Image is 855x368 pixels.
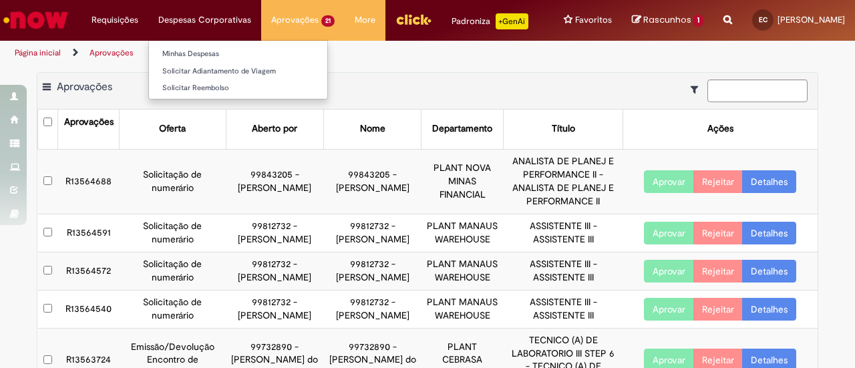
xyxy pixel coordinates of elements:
ul: Despesas Corporativas [148,40,328,100]
a: Solicitar Reembolso [149,81,327,96]
a: Página inicial [15,47,61,58]
td: PLANT MANAUS WAREHOUSE [421,290,504,328]
td: PLANT NOVA MINAS FINANCIAL [421,149,504,214]
i: Mostrar filtros para: Suas Solicitações [691,85,705,94]
td: ANALISTA DE PLANEJ E PERFORMANCE II - ANALISTA DE PLANEJ E PERFORMANCE II [504,149,623,214]
button: Rejeitar [693,222,743,244]
td: PLANT MANAUS WAREHOUSE [421,252,504,290]
span: 21 [321,15,335,27]
a: Solicitar Adiantamento de Viagem [149,64,327,79]
td: ASSISTENTE III - ASSISTENTE III [504,214,623,252]
button: Aprovar [644,260,694,283]
a: Detalhes [742,170,796,193]
td: Solicitação de numerário [120,214,226,252]
div: Título [552,122,575,136]
td: 99812732 - [PERSON_NAME] [226,290,323,328]
a: Detalhes [742,298,796,321]
button: Rejeitar [693,298,743,321]
span: 1 [693,15,703,27]
span: Favoritos [575,13,612,27]
span: [PERSON_NAME] [778,14,845,25]
td: 99812732 - [PERSON_NAME] [226,252,323,290]
td: 99812732 - [PERSON_NAME] [323,214,421,252]
td: 99843205 - [PERSON_NAME] [226,149,323,214]
td: 99812732 - [PERSON_NAME] [323,290,421,328]
td: Solicitação de numerário [120,290,226,328]
td: R13564572 [58,252,120,290]
td: 99843205 - [PERSON_NAME] [323,149,421,214]
div: Oferta [159,122,186,136]
a: Rascunhos [632,14,703,27]
div: Aberto por [252,122,297,136]
img: ServiceNow [1,7,70,33]
div: Ações [707,122,733,136]
span: Aprovações [271,13,319,27]
button: Rejeitar [693,170,743,193]
div: Padroniza [452,13,528,29]
span: EC [759,15,767,24]
td: Solicitação de numerário [120,149,226,214]
span: Despesas Corporativas [158,13,251,27]
div: Departamento [432,122,492,136]
span: Rascunhos [643,13,691,26]
a: Aprovações [90,47,134,58]
td: 99812732 - [PERSON_NAME] [323,252,421,290]
td: PLANT MANAUS WAREHOUSE [421,214,504,252]
a: Detalhes [742,222,796,244]
td: Solicitação de numerário [120,252,226,290]
p: +GenAi [496,13,528,29]
td: R13564688 [58,149,120,214]
span: Requisições [92,13,138,27]
img: click_logo_yellow_360x200.png [395,9,432,29]
span: More [355,13,375,27]
a: Minhas Despesas [149,47,327,61]
button: Aprovar [644,222,694,244]
div: Nome [360,122,385,136]
button: Rejeitar [693,260,743,283]
div: Aprovações [64,116,114,129]
span: Aprovações [57,80,112,94]
a: Detalhes [742,260,796,283]
td: 99812732 - [PERSON_NAME] [226,214,323,252]
td: R13564591 [58,214,120,252]
td: ASSISTENTE III - ASSISTENTE III [504,252,623,290]
td: ASSISTENTE III - ASSISTENTE III [504,290,623,328]
button: Aprovar [644,170,694,193]
td: R13564540 [58,290,120,328]
ul: Trilhas de página [10,41,560,65]
th: Aprovações [58,110,120,149]
button: Aprovar [644,298,694,321]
